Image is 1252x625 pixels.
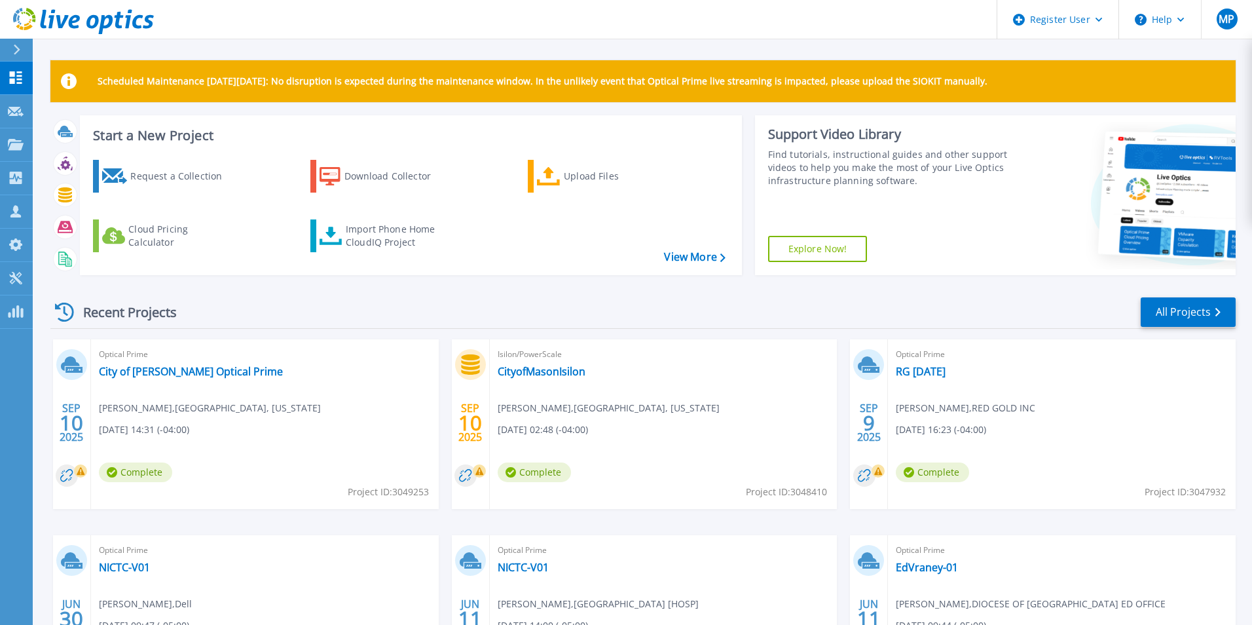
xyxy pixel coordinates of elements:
a: Download Collector [310,160,456,193]
span: Isilon/PowerScale [498,347,830,362]
span: [PERSON_NAME] , [GEOGRAPHIC_DATA], [US_STATE] [99,401,321,415]
span: Optical Prime [896,347,1228,362]
a: RG [DATE] [896,365,946,378]
div: Import Phone Home CloudIQ Project [346,223,448,249]
span: MP [1219,14,1234,24]
p: Scheduled Maintenance [DATE][DATE]: No disruption is expected during the maintenance window. In t... [98,76,987,86]
span: Optical Prime [498,543,830,558]
a: EdVraney-01 [896,561,958,574]
a: CityofMasonIsilon [498,365,585,378]
div: Request a Collection [130,163,235,189]
span: Complete [896,463,969,482]
div: Download Collector [344,163,449,189]
span: Complete [99,463,172,482]
span: [PERSON_NAME] , [GEOGRAPHIC_DATA], [US_STATE] [498,401,720,415]
span: [DATE] 16:23 (-04:00) [896,423,986,437]
span: [DATE] 02:48 (-04:00) [498,423,588,437]
a: View More [664,251,725,263]
div: Upload Files [564,163,669,189]
a: Upload Files [528,160,674,193]
span: 11 [857,613,881,624]
span: 10 [60,417,83,428]
a: NICTC-V01 [99,561,150,574]
span: Project ID: 3049253 [348,485,429,499]
div: Recent Projects [50,296,194,328]
a: Explore Now! [768,236,868,262]
span: 9 [863,417,875,428]
div: SEP 2025 [458,399,483,447]
span: 30 [60,613,83,624]
div: SEP 2025 [856,399,881,447]
a: NICTC-V01 [498,561,549,574]
span: Optical Prime [99,543,431,558]
h3: Start a New Project [93,128,725,143]
a: Request a Collection [93,160,239,193]
span: [DATE] 14:31 (-04:00) [99,423,189,437]
span: Project ID: 3048410 [746,485,827,499]
span: Complete [498,463,571,482]
span: Optical Prime [99,347,431,362]
a: City of [PERSON_NAME] Optical Prime [99,365,283,378]
div: Cloud Pricing Calculator [128,223,233,249]
span: [PERSON_NAME] , [GEOGRAPHIC_DATA] [HOSP] [498,597,699,611]
span: [PERSON_NAME] , Dell [99,597,192,611]
a: Cloud Pricing Calculator [93,219,239,252]
span: 10 [458,417,482,428]
div: Support Video Library [768,126,1013,143]
span: [PERSON_NAME] , RED GOLD INC [896,401,1035,415]
div: SEP 2025 [59,399,84,447]
span: 11 [458,613,482,624]
span: [PERSON_NAME] , DIOCESE OF [GEOGRAPHIC_DATA] ED OFFICE [896,597,1166,611]
div: Find tutorials, instructional guides and other support videos to help you make the most of your L... [768,148,1013,187]
span: Optical Prime [896,543,1228,558]
a: All Projects [1141,297,1236,327]
span: Project ID: 3047932 [1145,485,1226,499]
